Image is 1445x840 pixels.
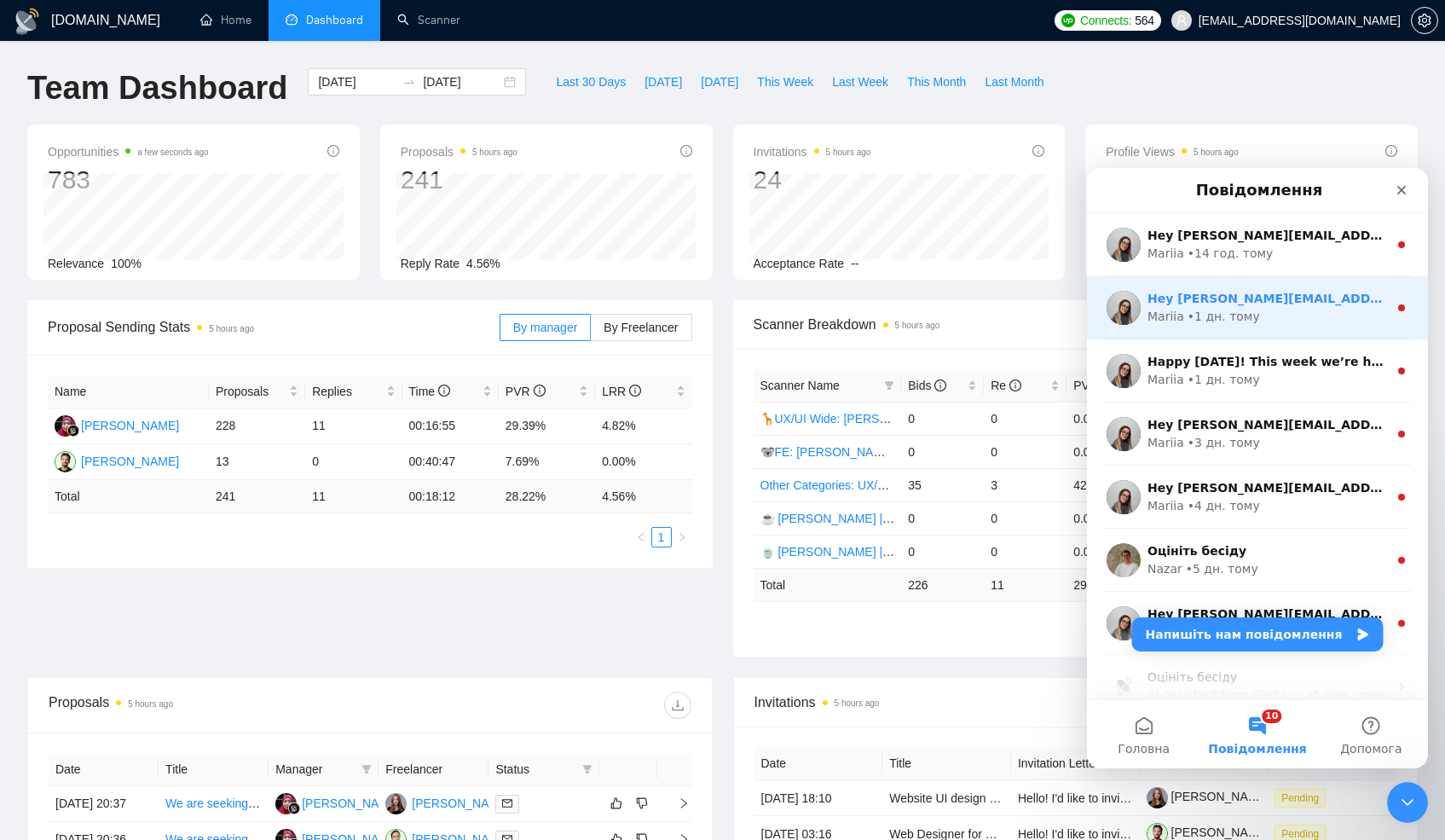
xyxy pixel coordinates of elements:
[305,444,402,480] td: 0
[595,408,691,444] td: 4.82%
[664,797,690,809] span: right
[27,68,287,108] h1: Team Dashboard
[401,164,517,196] div: 241
[901,468,984,501] td: 35
[216,382,286,401] span: Proposals
[401,142,517,162] span: Proposals
[984,568,1066,601] td: 11
[1080,11,1131,30] span: Connects:
[209,375,305,408] th: Proposals
[748,68,823,96] button: This Week
[754,142,871,162] span: Invitations
[499,408,595,444] td: 29.39%
[760,545,1056,559] a: 🍵 [PERSON_NAME] | Web Wide: 23/07 - Bid in Range
[882,780,1011,816] td: Website UI design & build
[1274,826,1332,840] a: Pending
[908,379,946,392] span: Bids
[665,698,691,712] span: download
[1274,789,1326,808] span: Pending
[534,385,546,397] span: info-circle
[1073,379,1113,392] span: PVR
[48,316,500,338] span: Proposal Sending Stats
[402,444,499,480] td: 00:40:47
[401,257,460,270] span: Reply Rate
[67,425,79,437] img: gigradar-bm.png
[81,452,179,471] div: [PERSON_NAME]
[760,379,840,392] span: Scanner Name
[901,435,984,468] td: 0
[632,793,652,814] button: dislike
[409,385,450,398] span: Time
[984,501,1066,535] td: 0
[579,756,596,782] span: filter
[635,68,691,96] button: [DATE]
[884,380,894,391] span: filter
[209,444,305,480] td: 13
[760,412,995,426] a: 🦒UX/UI Wide: [PERSON_NAME] 03/07 old
[128,699,173,709] time: 5 hours ago
[701,72,738,91] span: [DATE]
[1032,145,1044,157] span: info-circle
[907,72,966,91] span: This Month
[502,798,512,808] span: mail
[760,512,1064,525] a: ☕ [PERSON_NAME] | UX/UI Wide: 29/07 - Bid in Range
[636,532,646,542] span: left
[1009,379,1021,391] span: info-circle
[975,68,1053,96] button: Last Month
[754,568,902,601] td: Total
[137,148,208,157] time: a few seconds ago
[602,385,641,398] span: LRR
[760,445,895,459] a: 🐨FE: [PERSON_NAME]
[499,444,595,480] td: 7.69%
[48,164,209,196] div: 783
[402,75,416,89] span: to
[385,796,510,809] a: TB[PERSON_NAME]
[327,145,339,157] span: info-circle
[55,454,179,467] a: RV[PERSON_NAME]
[402,480,499,513] td: 00:18:12
[1411,7,1438,34] button: setting
[1412,14,1437,27] span: setting
[55,415,76,437] img: D
[934,379,946,391] span: info-circle
[1066,402,1149,435] td: 0.00%
[397,13,460,27] a: searchScanner
[275,760,355,779] span: Manager
[582,764,592,774] span: filter
[984,468,1066,501] td: 3
[1106,164,1239,196] div: 188
[1011,747,1140,780] th: Invitation Letter
[680,145,692,157] span: info-circle
[472,148,517,157] time: 5 hours ago
[901,501,984,535] td: 0
[677,532,687,542] span: right
[631,527,651,547] li: Previous Page
[306,13,363,27] span: Dashboard
[200,13,251,27] a: homeHome
[881,373,898,398] span: filter
[48,257,104,270] span: Relevance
